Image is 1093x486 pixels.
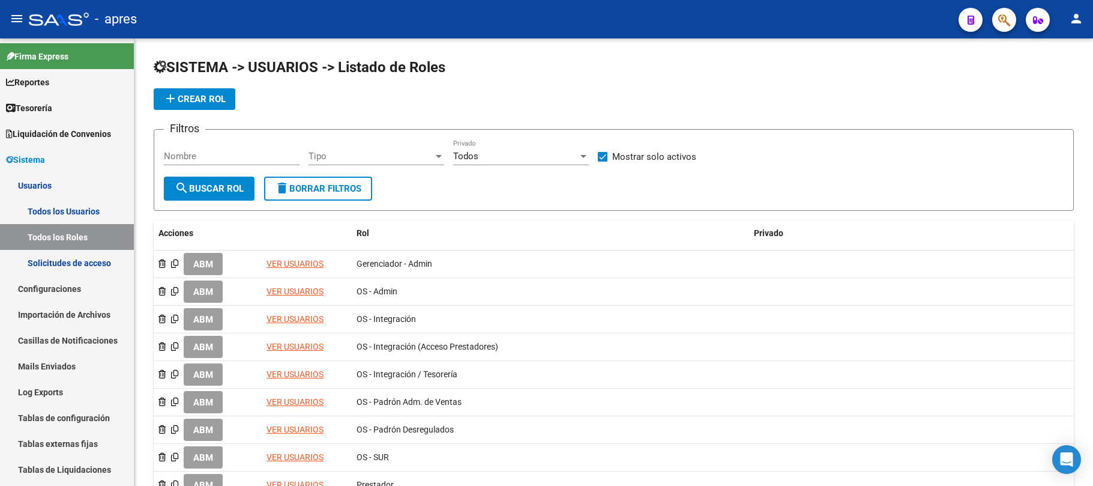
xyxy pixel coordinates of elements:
[357,452,389,462] span: OS - SUR
[164,120,205,137] h3: Filtros
[184,419,223,441] button: ABM
[193,287,213,297] span: ABM
[357,314,416,324] span: OS - Integración
[193,342,213,353] span: ABM
[357,342,498,351] span: OS - Integración (Acceso Prestadores)
[184,446,223,469] button: ABM
[164,177,254,201] button: Buscar Rol
[6,102,52,115] span: Tesorería
[6,153,45,166] span: Sistema
[184,308,223,330] button: ABM
[175,181,189,195] mat-icon: search
[184,253,223,275] button: ABM
[749,220,1074,246] datatable-header-cell: Privado
[193,369,213,380] span: ABM
[275,181,289,195] mat-icon: delete
[163,94,226,105] span: Crear Rol
[357,287,397,296] span: OS - Admin
[357,369,457,379] span: OS - Integración / Tesorería
[163,91,178,106] mat-icon: add
[154,220,262,246] datatable-header-cell: Acciones
[266,314,324,324] a: VER USUARIOS
[10,11,24,26] mat-icon: menu
[193,314,213,325] span: ABM
[175,183,244,194] span: Buscar Rol
[193,425,213,436] span: ABM
[266,452,324,462] a: VER USUARIOS
[357,259,432,269] span: Gerenciador - Admin
[275,183,361,194] span: Borrar Filtros
[266,369,324,379] a: VER USUARIOS
[612,150,696,164] span: Mostrar solo activos
[6,76,49,89] span: Reportes
[158,228,193,238] span: Acciones
[1069,11,1083,26] mat-icon: person
[184,391,223,413] button: ABM
[266,259,324,269] a: VER USUARIOS
[6,50,68,63] span: Firma Express
[193,397,213,408] span: ABM
[266,425,324,434] a: VER USUARIOS
[1052,445,1081,474] div: Open Intercom Messenger
[154,59,445,76] span: SISTEMA -> USUARIOS -> Listado de Roles
[357,397,462,407] span: OS - Padrón Adm. de Ventas
[352,220,749,246] datatable-header-cell: Rol
[266,342,324,351] a: VER USUARIOS
[266,397,324,407] a: VER USUARIOS
[357,425,454,434] span: OS - Padrón Desregulados
[266,287,324,296] a: VER USUARIOS
[453,151,478,162] span: Todos
[184,281,223,303] button: ABM
[184,336,223,358] button: ABM
[309,151,433,162] span: Tipo
[754,228,783,238] span: Privado
[95,6,137,32] span: - apres
[154,88,235,110] button: Crear Rol
[357,228,369,238] span: Rol
[193,259,213,270] span: ABM
[184,363,223,386] button: ABM
[193,452,213,463] span: ABM
[6,127,111,141] span: Liquidación de Convenios
[264,177,372,201] button: Borrar Filtros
